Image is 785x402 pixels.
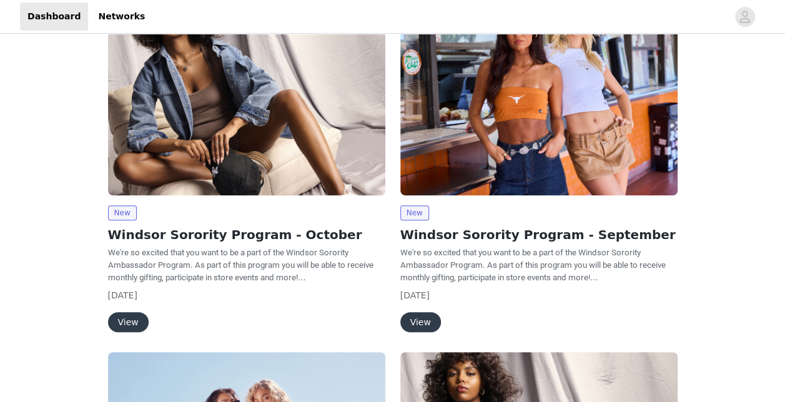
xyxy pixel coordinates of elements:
a: Dashboard [20,2,88,31]
a: Networks [91,2,152,31]
h2: Windsor Sorority Program - September [400,225,678,244]
span: We're so excited that you want to be a part of the Windsor Sorority Ambassador Program. As part o... [108,248,373,282]
span: New [108,205,137,220]
div: avatar [739,7,751,27]
span: [DATE] [108,290,137,300]
h2: Windsor Sorority Program - October [108,225,385,244]
a: View [400,318,441,327]
a: View [108,318,149,327]
span: We're so excited that you want to be a part of the Windsor Sorority Ambassador Program. As part o... [400,248,666,282]
button: View [400,312,441,332]
span: New [400,205,429,220]
button: View [108,312,149,332]
span: [DATE] [400,290,430,300]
